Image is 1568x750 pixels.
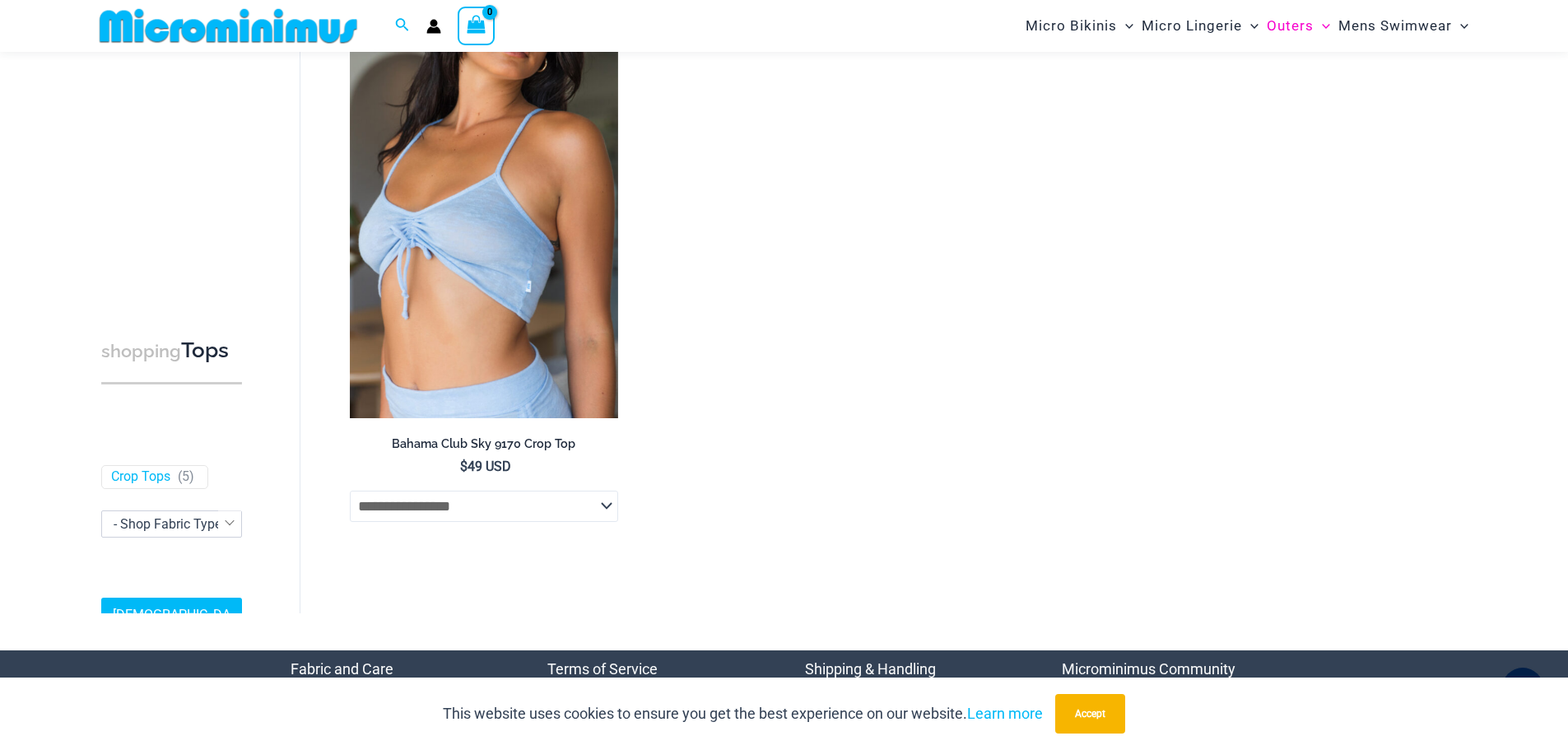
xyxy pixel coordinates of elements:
button: Accept [1055,694,1125,734]
span: Menu Toggle [1314,5,1330,47]
span: Micro Bikinis [1026,5,1117,47]
h3: Tops [101,337,242,366]
a: Crop Tops [111,468,170,486]
span: ( ) [178,468,194,486]
span: shopping [101,341,181,361]
a: OutersMenu ToggleMenu Toggle [1263,5,1334,47]
a: Fabric and Care [291,660,393,678]
span: Menu Toggle [1452,5,1468,47]
a: Terms of Service [547,660,658,678]
span: - Shop Fabric Type [114,516,221,532]
span: - Shop Fabric Type [101,510,242,538]
a: Shipping & Handling [805,660,936,678]
bdi: 49 USD [460,459,511,474]
span: Menu Toggle [1242,5,1259,47]
a: Micro BikinisMenu ToggleMenu Toggle [1021,5,1138,47]
nav: Site Navigation [1019,2,1476,49]
a: [DEMOGRAPHIC_DATA] Sizing Guide [101,598,242,659]
span: Micro Lingerie [1142,5,1242,47]
img: MM SHOP LOGO FLAT [93,7,364,44]
a: Bahama Club Sky 9170 Crop Top [350,436,619,458]
span: Mens Swimwear [1338,5,1452,47]
a: View Shopping Cart, empty [458,7,496,44]
span: 5 [182,468,189,484]
a: Learn more [967,705,1043,722]
span: $ [460,459,468,474]
a: Account icon link [426,19,441,34]
p: This website uses cookies to ensure you get the best experience on our website. [443,701,1043,726]
a: Microminimus Community [1062,660,1235,678]
a: Micro LingerieMenu ToggleMenu Toggle [1138,5,1263,47]
img: Bahama Club Sky 9170 Crop Top 5404 Skirt 09 [350,15,619,418]
a: Search icon link [395,16,410,36]
a: Mens SwimwearMenu ToggleMenu Toggle [1334,5,1473,47]
h2: Bahama Club Sky 9170 Crop Top [350,436,619,452]
a: Bahama Club Sky 9170 Crop Top 5404 Skirt 08Bahama Club Sky 9170 Crop Top 5404 Skirt 09Bahama Club... [350,15,619,418]
span: Menu Toggle [1117,5,1133,47]
span: - Shop Fabric Type [102,511,241,537]
span: Outers [1267,5,1314,47]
